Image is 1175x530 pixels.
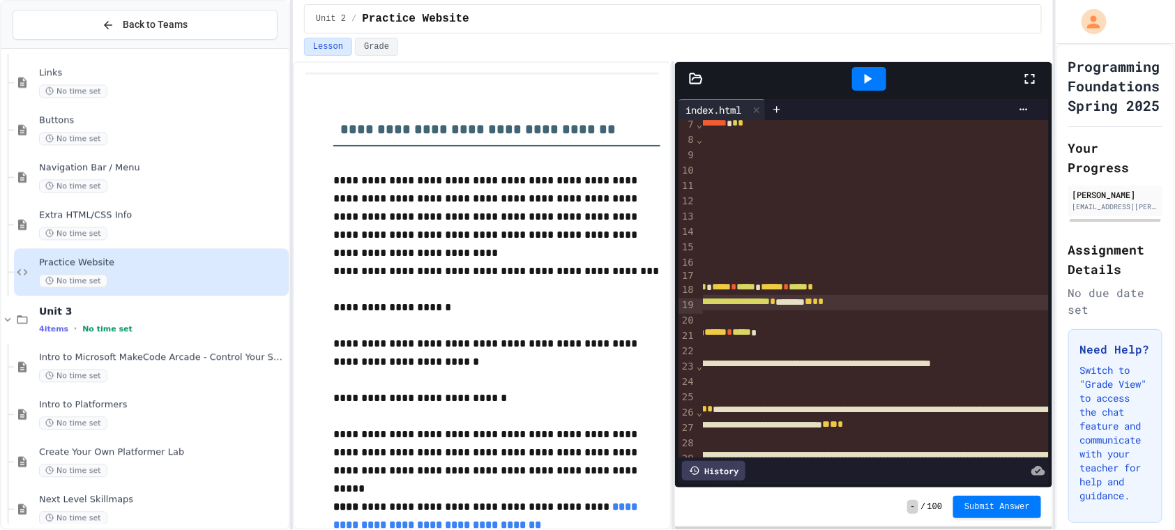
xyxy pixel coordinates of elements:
span: Submit Answer [964,501,1030,513]
div: 21 [679,329,696,344]
span: Fold line [696,453,703,464]
span: Links [39,67,286,79]
div: 12 [679,195,696,210]
div: 16 [679,256,696,270]
div: 15 [679,241,696,256]
div: 11 [679,179,696,195]
span: No time set [39,274,107,287]
div: History [682,461,745,480]
span: Navigation Bar / Menu [39,162,286,174]
div: 24 [679,375,696,391]
button: Grade [355,38,398,56]
span: Unit 2 [316,13,346,24]
div: 19 [679,298,696,314]
div: 28 [679,437,696,452]
span: No time set [39,369,107,382]
h1: Programming Foundations Spring 2025 [1068,56,1162,115]
span: Back to Teams [123,17,188,32]
div: 14 [679,225,696,241]
h2: Your Progress [1068,138,1162,177]
div: 25 [679,391,696,406]
span: No time set [39,464,107,477]
span: - [907,500,918,514]
span: Intro to Platformers [39,399,286,411]
div: My Account [1067,6,1110,38]
span: Fold line [696,361,703,372]
div: [PERSON_NAME] [1072,188,1158,201]
span: No time set [39,227,107,240]
span: 100 [927,501,943,513]
button: Submit Answer [953,496,1041,518]
div: 9 [679,149,696,164]
h3: Need Help? [1080,341,1151,358]
p: Switch to "Grade View" to access the chat feature and communicate with your teacher for help and ... [1080,363,1151,503]
div: No due date set [1068,285,1162,318]
div: [EMAIL_ADDRESS][PERSON_NAME][DOMAIN_NAME] [1072,202,1158,212]
span: Fold line [696,134,703,145]
h2: Assignment Details [1068,240,1162,279]
div: index.html [679,99,766,120]
div: 13 [679,210,696,225]
span: Fold line [696,119,703,130]
span: No time set [39,511,107,524]
span: Unit 3 [39,305,286,317]
span: Practice Website [39,257,286,268]
div: 20 [679,314,696,329]
span: • [74,323,77,334]
div: 10 [679,164,696,179]
span: / [351,13,356,24]
span: No time set [82,324,132,333]
span: Practice Website [362,10,469,27]
span: Create Your Own Platformer Lab [39,446,286,458]
div: 22 [679,344,696,360]
span: Fold line [696,407,703,418]
span: No time set [39,132,107,145]
div: 29 [679,452,696,467]
div: 18 [679,283,696,298]
div: 27 [679,421,696,437]
div: 8 [679,133,696,149]
span: / [921,501,926,513]
div: 17 [679,269,696,283]
div: 26 [679,406,696,421]
span: Next Level Skillmaps [39,494,286,506]
div: index.html [679,103,748,117]
span: Intro to Microsoft MakeCode Arcade - Control Your Sprite [39,351,286,363]
button: Lesson [304,38,352,56]
div: 23 [679,360,696,375]
span: 4 items [39,324,68,333]
button: Back to Teams [13,10,278,40]
div: 7 [679,118,696,133]
span: No time set [39,179,107,192]
span: Buttons [39,114,286,126]
span: No time set [39,416,107,430]
span: No time set [39,84,107,98]
span: Extra HTML/CSS Info [39,209,286,221]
